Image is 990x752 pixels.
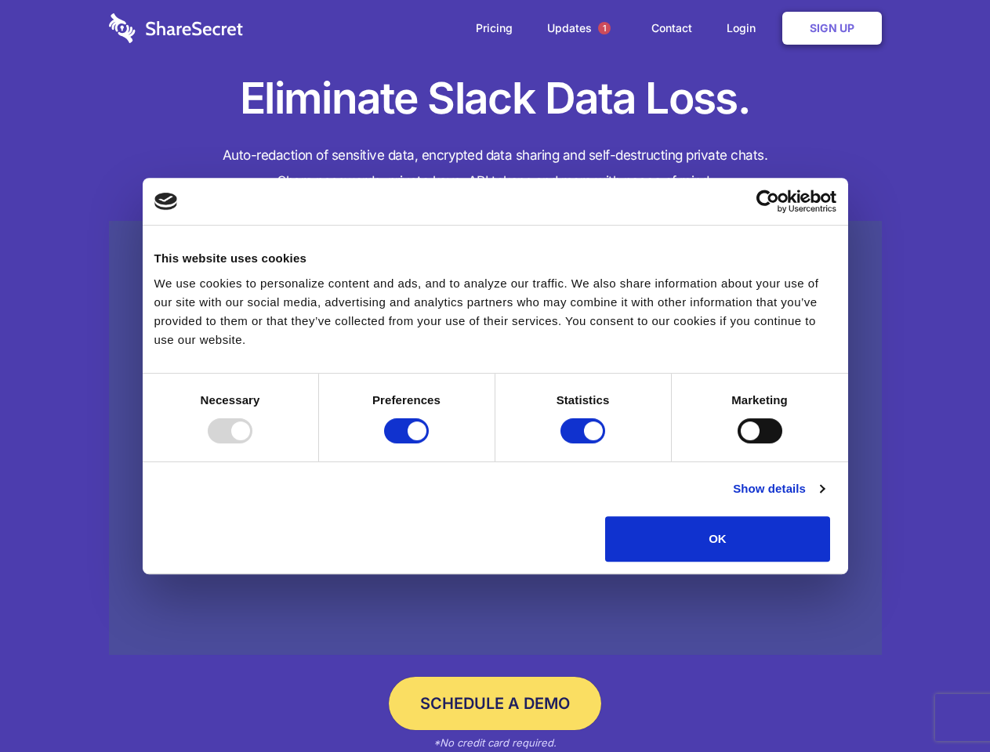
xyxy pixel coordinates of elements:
a: Show details [733,479,824,498]
a: Login [711,4,779,52]
a: Sign Up [782,12,882,45]
strong: Preferences [372,393,441,407]
img: logo-wordmark-white-trans-d4663122ce5f474addd5e946df7df03e33cb6a1c49d2221995e7729f52c070b2.svg [109,13,243,43]
img: logo [154,193,178,210]
a: Contact [636,4,708,52]
h1: Eliminate Slack Data Loss. [109,70,882,127]
a: Pricing [460,4,528,52]
strong: Marketing [731,393,788,407]
em: *No credit card required. [433,736,557,749]
h4: Auto-redaction of sensitive data, encrypted data sharing and self-destructing private chats. Shar... [109,143,882,194]
strong: Statistics [557,393,610,407]
a: Wistia video thumbnail [109,221,882,656]
div: We use cookies to personalize content and ads, and to analyze our traffic. We also share informat... [154,274,836,349]
div: This website uses cookies [154,249,836,268]
button: OK [605,516,830,562]
span: 1 [598,22,611,34]
a: Usercentrics Cookiebot - opens in a new window [699,190,836,213]
strong: Necessary [201,393,260,407]
a: Schedule a Demo [389,677,601,730]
